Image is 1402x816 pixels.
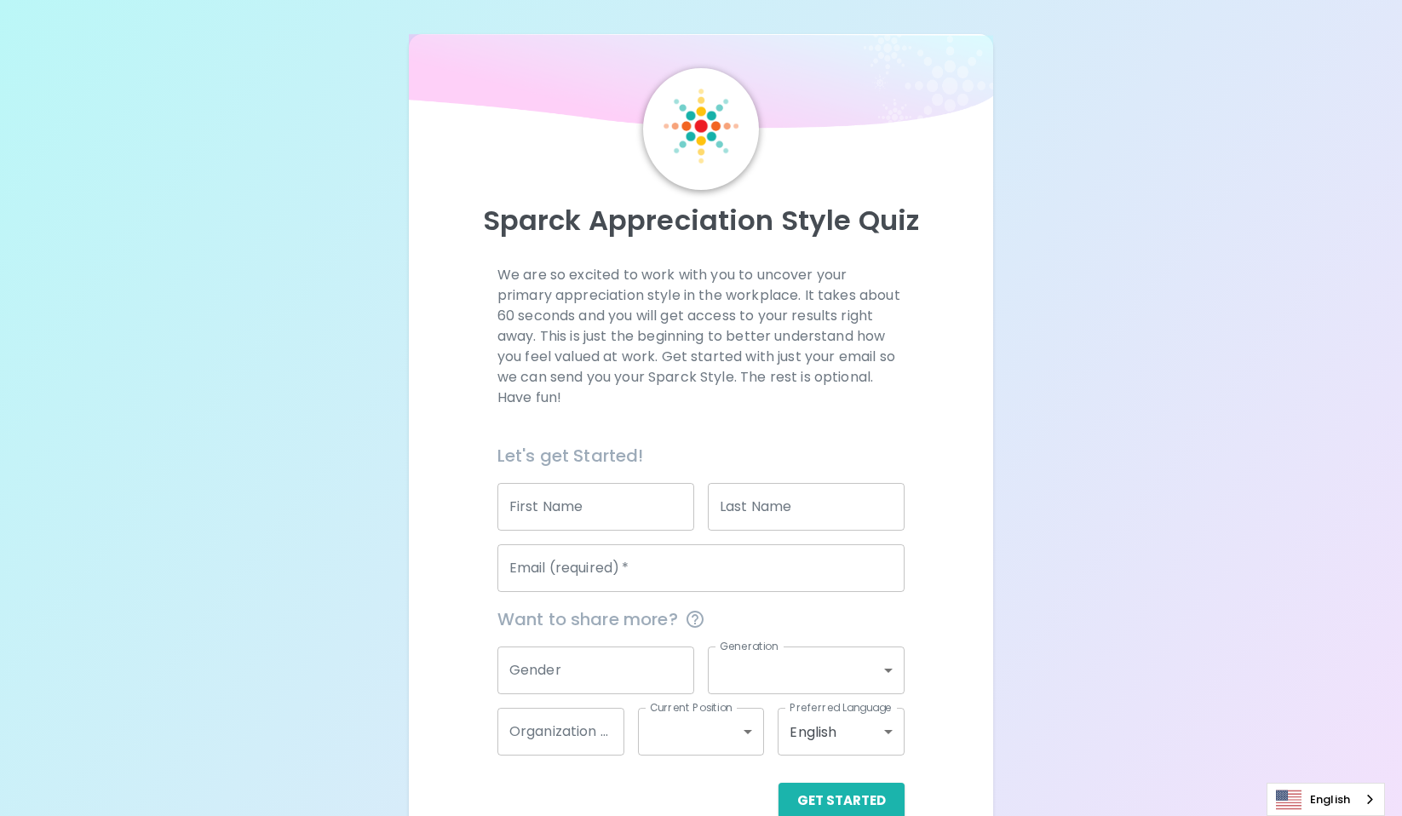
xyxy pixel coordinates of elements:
[685,609,705,629] svg: This information is completely confidential and only used for aggregated appreciation studies at ...
[1267,783,1385,816] div: Language
[1267,784,1384,815] a: English
[778,708,905,756] div: English
[790,700,892,715] label: Preferred Language
[720,639,779,653] label: Generation
[409,34,993,136] img: wave
[1267,783,1385,816] aside: Language selected: English
[650,700,733,715] label: Current Position
[497,265,905,408] p: We are so excited to work with you to uncover your primary appreciation style in the workplace. I...
[497,606,905,633] span: Want to share more?
[429,204,973,238] p: Sparck Appreciation Style Quiz
[497,442,905,469] h6: Let's get Started!
[664,89,738,164] img: Sparck Logo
